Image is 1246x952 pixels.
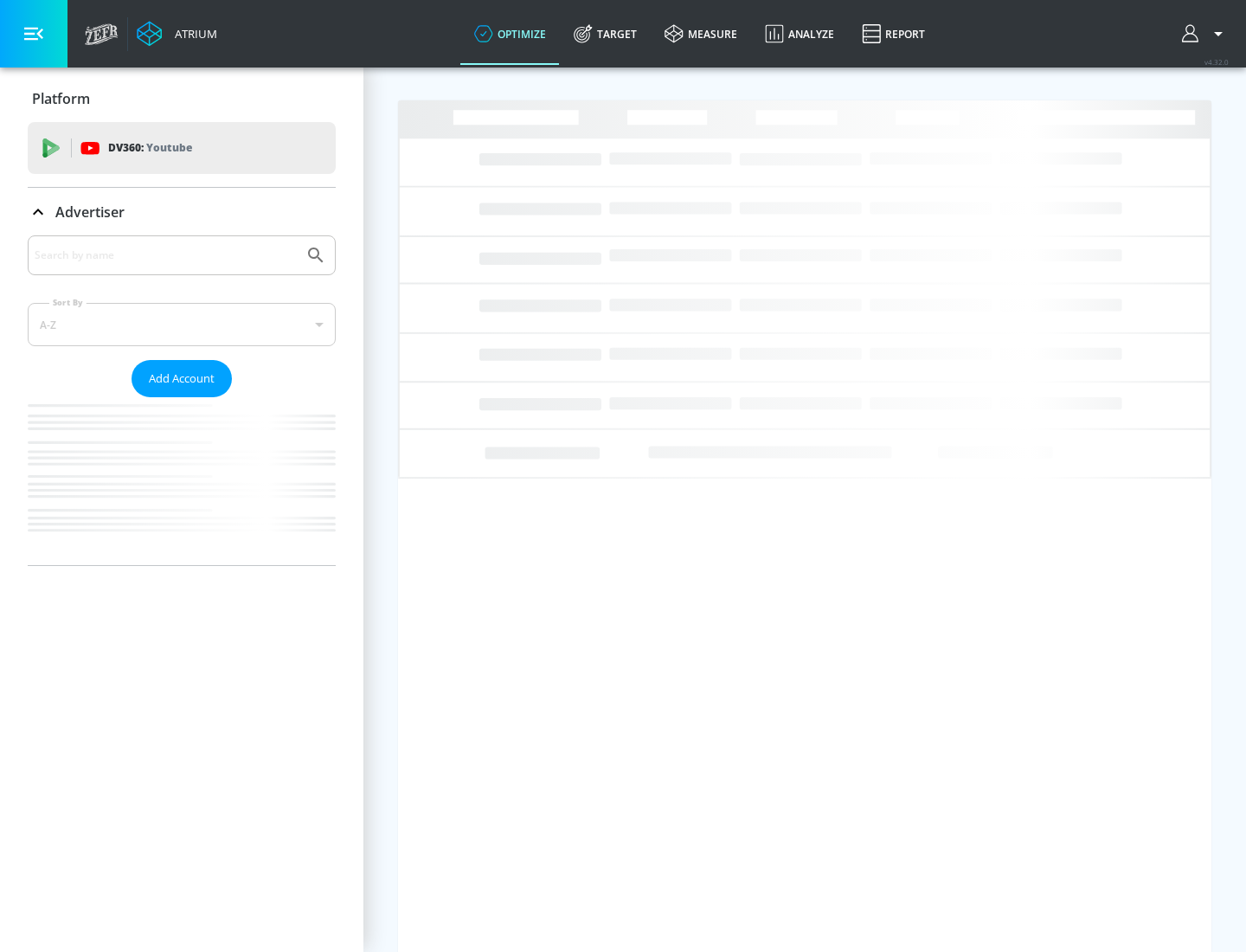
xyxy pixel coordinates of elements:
a: Report [848,3,939,65]
div: Atrium [168,26,217,42]
a: measure [651,3,751,65]
a: Atrium [137,21,217,47]
div: Platform [28,74,336,123]
input: Search by name [35,244,297,267]
p: DV360: [108,138,192,158]
a: Target [560,3,651,65]
p: Youtube [146,138,192,157]
span: Add Account [149,369,215,389]
a: optimize [460,3,560,65]
span: v 4.32.0 [1204,57,1229,67]
div: DV360: Youtube [28,122,336,174]
button: Add Account [132,360,232,397]
div: Advertiser [28,235,336,565]
p: Advertiser [55,203,125,222]
a: Analyze [751,3,848,65]
label: Sort By [49,297,87,308]
nav: list of Advertiser [28,397,336,565]
div: A-Z [28,303,336,346]
p: Platform [32,89,90,108]
div: Advertiser [28,188,336,236]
